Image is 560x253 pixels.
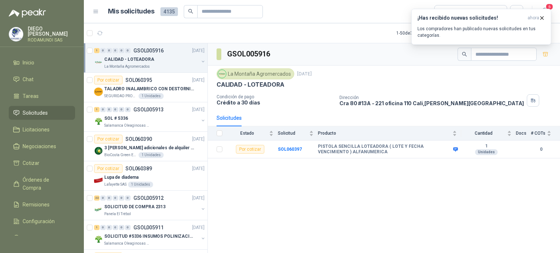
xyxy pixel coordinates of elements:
a: Cotizar [9,156,75,170]
p: SOL # 5336 [104,115,128,122]
div: 1 [94,48,100,53]
th: Cantidad [461,126,516,141]
div: 0 [119,195,124,201]
p: [DATE] [192,165,205,172]
a: Manuales y ayuda [9,231,75,245]
a: Por cotizarSOL060395[DATE] Company LogoTALADRO INALAMBRICO CON DESTORNILLADOR DE ESTRIASEGURIDAD ... [84,73,207,102]
p: Dirección [339,95,524,100]
span: Cantidad [461,131,506,136]
p: La Montaña Agromercados [104,64,150,70]
span: Manuales y ayuda [23,234,64,242]
p: Condición de pago [217,94,334,99]
th: Producto [318,126,461,141]
b: PISTOLA SENCILLA LOTEADORA ( LOTE Y FECHA VENCIMIENTO ) ALFANUMERICA [318,144,451,155]
div: Solicitudes [217,114,242,122]
p: TALADRO INALAMBRICO CON DESTORNILLADOR DE ESTRIA [104,86,195,92]
div: 0 [125,107,131,112]
span: # COTs [531,131,545,136]
img: Company Logo [94,176,103,185]
div: 0 [119,225,124,230]
div: 0 [100,225,106,230]
p: GSOL005913 [133,107,164,112]
p: DIEGO [PERSON_NAME] [28,26,75,36]
div: 0 [100,107,106,112]
p: SEGURIDAD PROVISER LTDA [104,93,137,99]
div: 0 [100,195,106,201]
p: CALIDAD - LOTEADORA [104,56,154,63]
span: Cotizar [23,159,39,167]
span: Órdenes de Compra [23,176,68,192]
p: CALIDAD - LOTEADORA [217,81,284,88]
p: SOL060389 [125,166,152,171]
img: Company Logo [94,205,103,214]
div: 1 Unidades [128,182,153,187]
span: Chat [23,75,34,83]
a: Órdenes de Compra [9,173,75,195]
img: Company Logo [9,27,23,41]
div: Unidades [475,149,498,155]
a: Solicitudes [9,106,75,120]
p: Crédito a 30 días [217,99,334,106]
p: 3 [PERSON_NAME] adicionales de alquiler de andamios [104,145,195,151]
span: 6 [545,3,553,10]
div: 0 [125,225,131,230]
p: [DATE] [192,195,205,202]
div: Por cotizar [94,135,122,143]
a: Por cotizarSOL060389[DATE] Company LogoLupa de diademaLafayette SAS1 Unidades [84,161,207,191]
p: SOLICITUD #5336 INSUMOS POLINIZACIÓN [104,233,195,240]
a: Negociaciones [9,139,75,153]
span: Producto [318,131,451,136]
p: Salamanca Oleaginosas SAS [104,241,150,246]
img: Company Logo [94,117,103,126]
span: Remisiones [23,201,50,209]
div: 0 [106,225,112,230]
a: Licitaciones [9,123,75,137]
a: 1 0 0 0 0 0 GSOL005916[DATE] Company LogoCALIDAD - LOTEADORALa Montaña Agromercados [94,46,206,70]
span: Negociaciones [23,142,56,150]
th: Solicitud [278,126,318,141]
a: 1 0 0 0 0 0 GSOL005911[DATE] Company LogoSOLICITUD #5336 INSUMOS POLINIZACIÓNSalamanca Oleaginosa... [94,223,206,246]
a: 22 0 0 0 0 0 GSOL005912[DATE] Company LogoSOLICITUD DE COMPRA 2313Panela El Trébol [94,194,206,217]
div: 1 - 50 de 3160 [396,27,444,39]
p: BioCosta Green Energy S.A.S [104,152,137,158]
span: Licitaciones [23,126,50,134]
img: Company Logo [94,146,103,155]
a: 1 0 0 0 0 0 GSOL005913[DATE] Company LogoSOL # 5336Salamanca Oleaginosas SAS [94,105,206,129]
p: GSOL005916 [133,48,164,53]
div: 1 Unidades [139,93,164,99]
button: 6 [538,5,551,18]
div: 0 [119,107,124,112]
p: RODAMUNDI SAS [28,38,75,42]
div: Por cotizar [94,164,122,173]
p: [DATE] [192,136,205,143]
img: Company Logo [94,87,103,96]
p: SOL060395 [125,78,152,83]
span: search [462,52,467,57]
p: [DATE] [192,224,205,231]
div: 0 [106,195,112,201]
button: ¡Has recibido nuevas solicitudes!ahora Los compradores han publicado nuevas solicitudes en tus ca... [411,9,551,45]
div: 0 [113,48,118,53]
div: 0 [100,48,106,53]
a: SOL060397 [278,147,302,152]
span: Tareas [23,92,39,100]
span: Solicitud [278,131,308,136]
p: Salamanca Oleaginosas SAS [104,123,150,129]
img: Company Logo [94,58,103,67]
h3: GSOL005916 [227,48,271,60]
p: Lafayette SAS [104,182,127,187]
span: Solicitudes [23,109,48,117]
a: Inicio [9,56,75,70]
a: Chat [9,72,75,86]
th: Docs [516,126,531,141]
div: 0 [113,195,118,201]
th: # COTs [531,126,560,141]
div: 0 [106,107,112,112]
div: 0 [125,48,131,53]
p: SOLICITUD DE COMPRA 2313 [104,203,166,210]
div: 22 [94,195,100,201]
p: [DATE] [192,47,205,54]
span: 4135 [160,7,178,16]
img: Company Logo [218,70,226,78]
p: GSOL005911 [133,225,164,230]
